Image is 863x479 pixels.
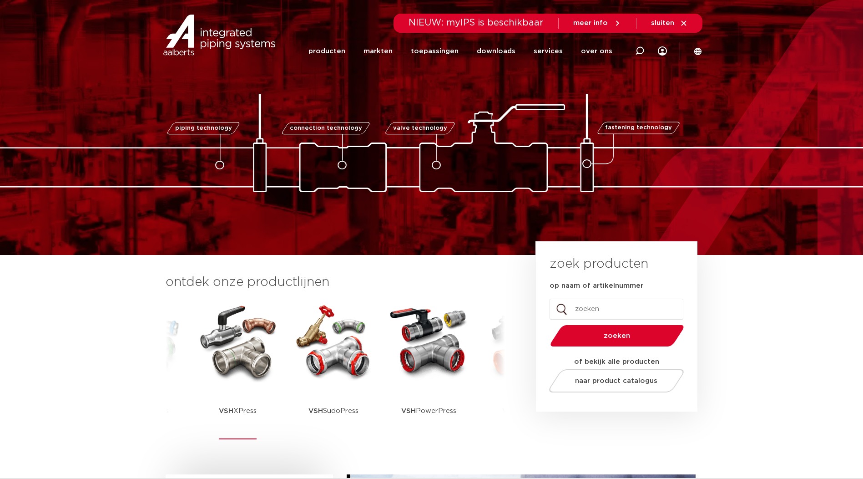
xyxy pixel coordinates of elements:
[484,301,565,439] a: VSHShurjoint
[574,332,661,339] span: zoeken
[308,34,345,69] a: producten
[550,299,683,320] input: zoeken
[502,382,546,439] p: Shurjoint
[581,34,612,69] a: over ons
[175,125,232,131] span: piping technology
[401,382,456,439] p: PowerPress
[605,125,672,131] span: fastening technology
[308,408,323,414] strong: VSH
[573,20,608,26] span: meer info
[575,377,657,384] span: naar product catalogus
[409,18,544,27] span: NIEUW: myIPS is beschikbaar
[289,125,362,131] span: connection technology
[546,369,686,392] a: naar product catalogus
[393,125,447,131] span: valve technology
[219,382,257,439] p: XPress
[651,19,688,27] a: sluiten
[502,408,517,414] strong: VSH
[651,20,674,26] span: sluiten
[197,301,279,439] a: VSHXPress
[308,382,358,439] p: SudoPress
[574,358,659,365] strong: of bekijk alle producten
[363,34,393,69] a: markten
[401,408,416,414] strong: VSH
[550,281,643,290] label: op naam of artikelnummer
[546,324,687,347] button: zoeken
[293,301,374,439] a: VSHSudoPress
[534,34,563,69] a: services
[388,301,470,439] a: VSHPowerPress
[477,34,515,69] a: downloads
[219,408,233,414] strong: VSH
[573,19,621,27] a: meer info
[550,255,648,273] h3: zoek producten
[166,273,505,291] h3: ontdek onze productlijnen
[308,34,612,69] nav: Menu
[411,34,459,69] a: toepassingen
